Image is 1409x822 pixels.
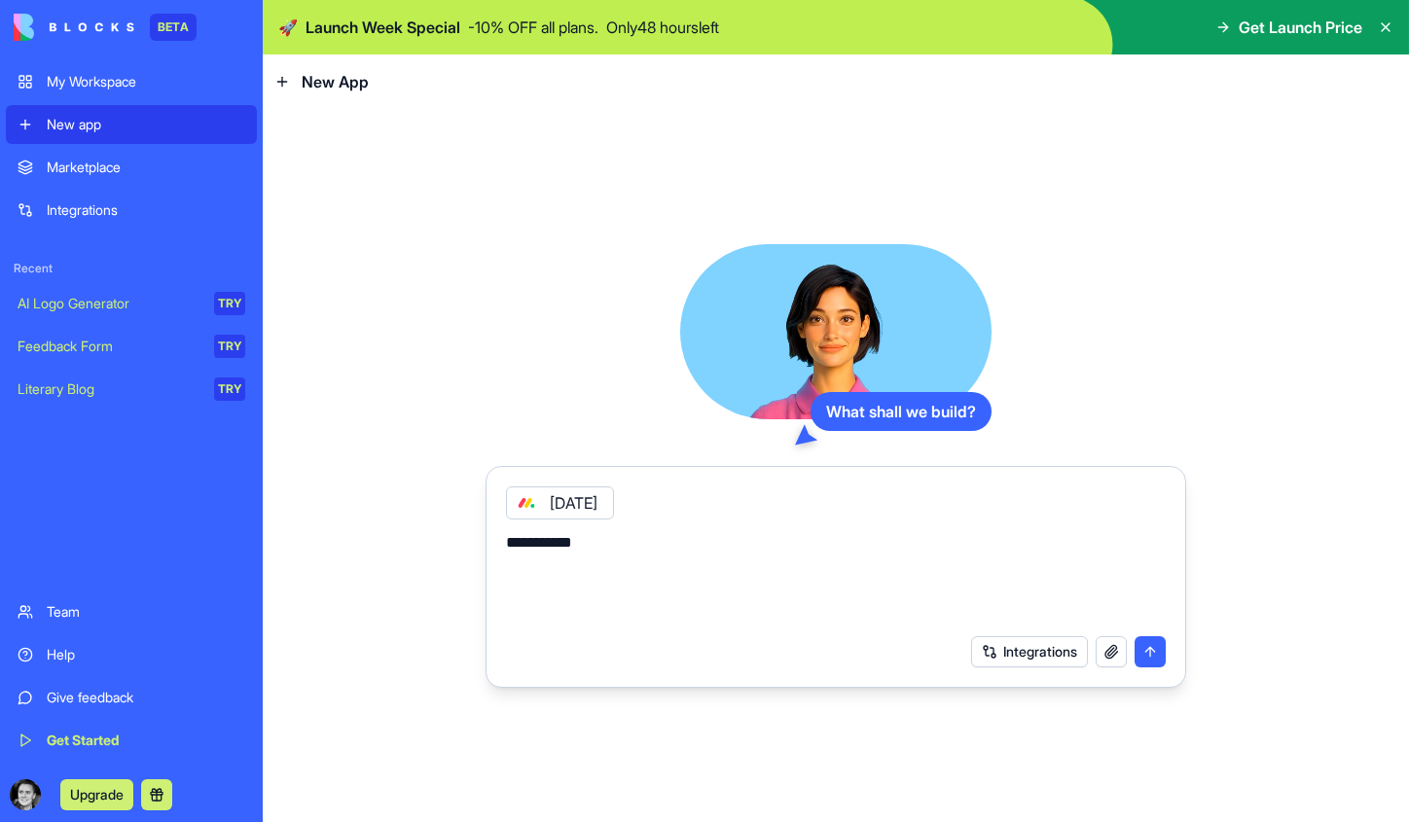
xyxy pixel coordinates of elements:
div: Get Started [47,731,245,750]
div: TRY [214,377,245,401]
div: Integrations [47,200,245,220]
div: BETA [150,14,197,41]
a: My Workspace [6,62,257,101]
span: New App [302,70,369,93]
span: Launch Week Special [306,16,460,39]
div: TRY [214,292,245,315]
a: Literary BlogTRY [6,370,257,409]
img: logo [14,14,134,41]
div: New app [47,115,245,134]
div: Give feedback [47,688,245,707]
div: What shall we build? [811,392,992,431]
p: - 10 % OFF all plans. [468,16,598,39]
div: Marketplace [47,158,245,177]
a: Upgrade [60,784,133,804]
a: Feedback FormTRY [6,327,257,366]
div: Literary Blog [18,379,200,399]
a: BETA [14,14,197,41]
div: Team [47,602,245,622]
a: AI Logo GeneratorTRY [6,284,257,323]
div: TRY [214,335,245,358]
a: Team [6,592,257,631]
button: Upgrade [60,779,133,810]
span: Recent [6,261,257,276]
span: 🚀 [278,16,298,39]
p: Only 48 hours left [606,16,719,39]
a: Give feedback [6,678,257,717]
div: My Workspace [47,72,245,91]
div: AI Logo Generator [18,294,200,313]
div: [DATE] [506,486,614,519]
img: ACg8ocIaujCDY187ObPIwbd2TvJnSEEwG7jhkot004bGeiZfB3bWjXI2=s96-c [10,779,41,810]
a: Get Started [6,721,257,760]
a: New app [6,105,257,144]
a: Help [6,635,257,674]
div: Feedback Form [18,337,200,356]
a: Marketplace [6,148,257,187]
a: Integrations [6,191,257,230]
span: Get Launch Price [1239,16,1362,39]
button: Integrations [971,636,1088,667]
div: Help [47,645,245,664]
